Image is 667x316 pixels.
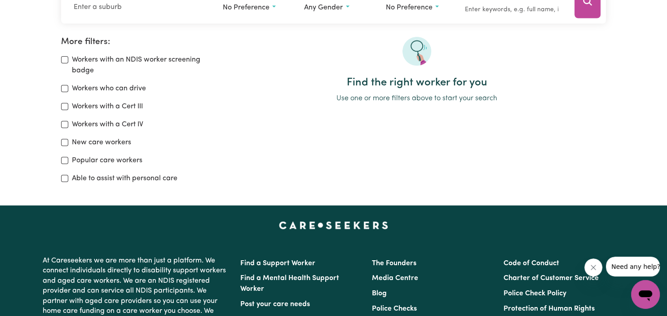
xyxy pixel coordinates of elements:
[72,54,217,76] label: Workers with an NDIS worker screening badge
[72,119,143,130] label: Workers with a Cert IV
[240,260,315,267] a: Find a Support Worker
[606,257,660,276] iframe: Message from company
[72,155,142,166] label: Popular care workers
[279,222,388,229] a: Careseekers home page
[240,275,339,293] a: Find a Mental Health Support Worker
[228,76,606,89] h2: Find the right worker for you
[372,305,417,312] a: Police Checks
[5,6,54,13] span: Need any help?
[386,4,433,11] span: No preference
[504,275,599,282] a: Charter of Customer Service
[72,101,143,112] label: Workers with a Cert III
[72,137,131,148] label: New care workers
[461,3,562,17] input: Enter keywords, e.g. full name, interests
[304,4,343,11] span: Any gender
[240,301,310,308] a: Post your care needs
[631,280,660,309] iframe: Button to launch messaging window
[372,275,418,282] a: Media Centre
[372,290,387,297] a: Blog
[72,83,146,94] label: Workers who can drive
[228,93,606,104] p: Use one or more filters above to start your search
[504,290,566,297] a: Police Check Policy
[72,173,177,184] label: Able to assist with personal care
[372,260,416,267] a: The Founders
[504,305,595,312] a: Protection of Human Rights
[504,260,559,267] a: Code of Conduct
[61,37,217,47] h2: More filters:
[223,4,269,11] span: No preference
[584,258,602,276] iframe: Close message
